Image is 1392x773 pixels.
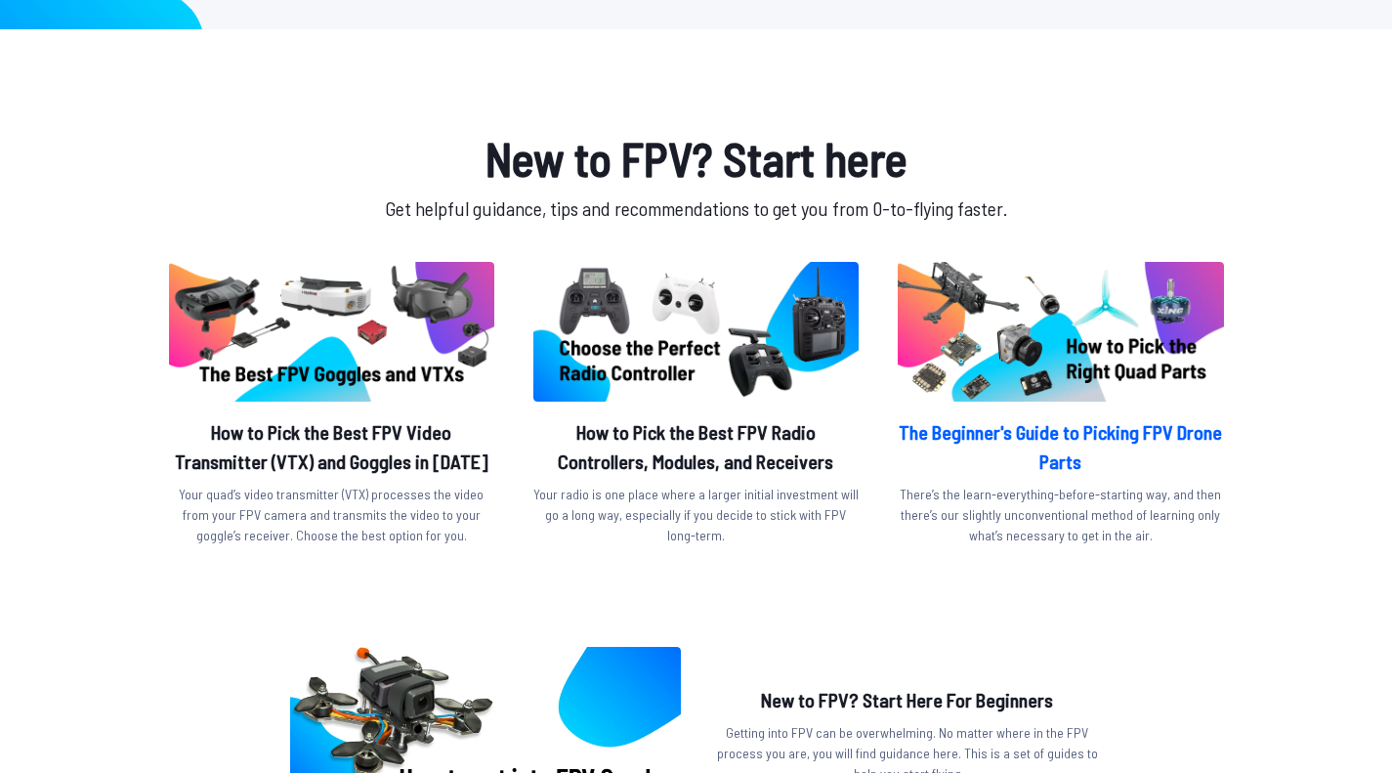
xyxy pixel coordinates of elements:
p: Your radio is one place where a larger initial investment will go a long way, especially if you d... [533,484,859,545]
img: image of post [898,262,1223,402]
h1: New to FPV? Start here [165,123,1228,193]
h2: How to Pick the Best FPV Radio Controllers, Modules, and Receivers [533,417,859,476]
a: image of postThe Beginner's Guide to Picking FPV Drone PartsThere’s the learn-everything-before-s... [898,262,1223,553]
a: image of postHow to Pick the Best FPV Radio Controllers, Modules, and ReceiversYour radio is one ... [533,262,859,553]
p: Get helpful guidance, tips and recommendations to get you from 0-to-flying faster. [165,193,1228,223]
a: image of postHow to Pick the Best FPV Video Transmitter (VTX) and Goggles in [DATE]Your quad’s vi... [169,262,494,553]
p: Your quad’s video transmitter (VTX) processes the video from your FPV camera and transmits the vi... [169,484,494,545]
img: image of post [533,262,859,402]
p: There’s the learn-everything-before-starting way, and then there’s our slightly unconventional me... [898,484,1223,545]
img: image of post [169,262,494,402]
h2: The Beginner's Guide to Picking FPV Drone Parts [898,417,1223,476]
h2: New to FPV? Start Here For Beginners [712,685,1103,714]
h2: How to Pick the Best FPV Video Transmitter (VTX) and Goggles in [DATE] [169,417,494,476]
